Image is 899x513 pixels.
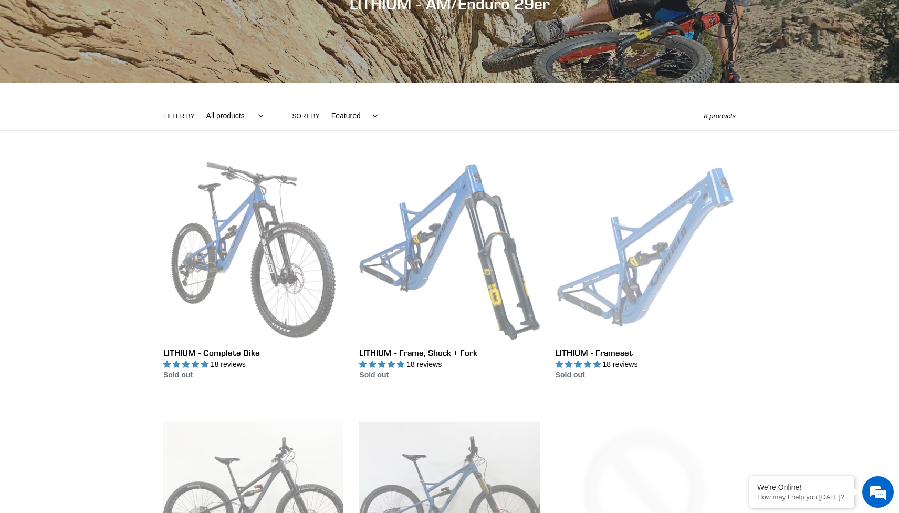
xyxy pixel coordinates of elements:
[757,493,846,501] p: How may I help you today?
[172,5,197,30] div: Minimize live chat window
[12,58,27,74] div: Navigation go back
[163,111,195,121] label: Filter by
[5,287,200,324] textarea: Type your message and hit 'Enter'
[70,59,192,73] div: Chat with us now
[61,132,145,239] span: We're online!
[704,112,736,120] span: 8 products
[34,53,60,79] img: d_696896380_company_1647369064580_696896380
[757,483,846,491] div: We're Online!
[292,111,320,121] label: Sort by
